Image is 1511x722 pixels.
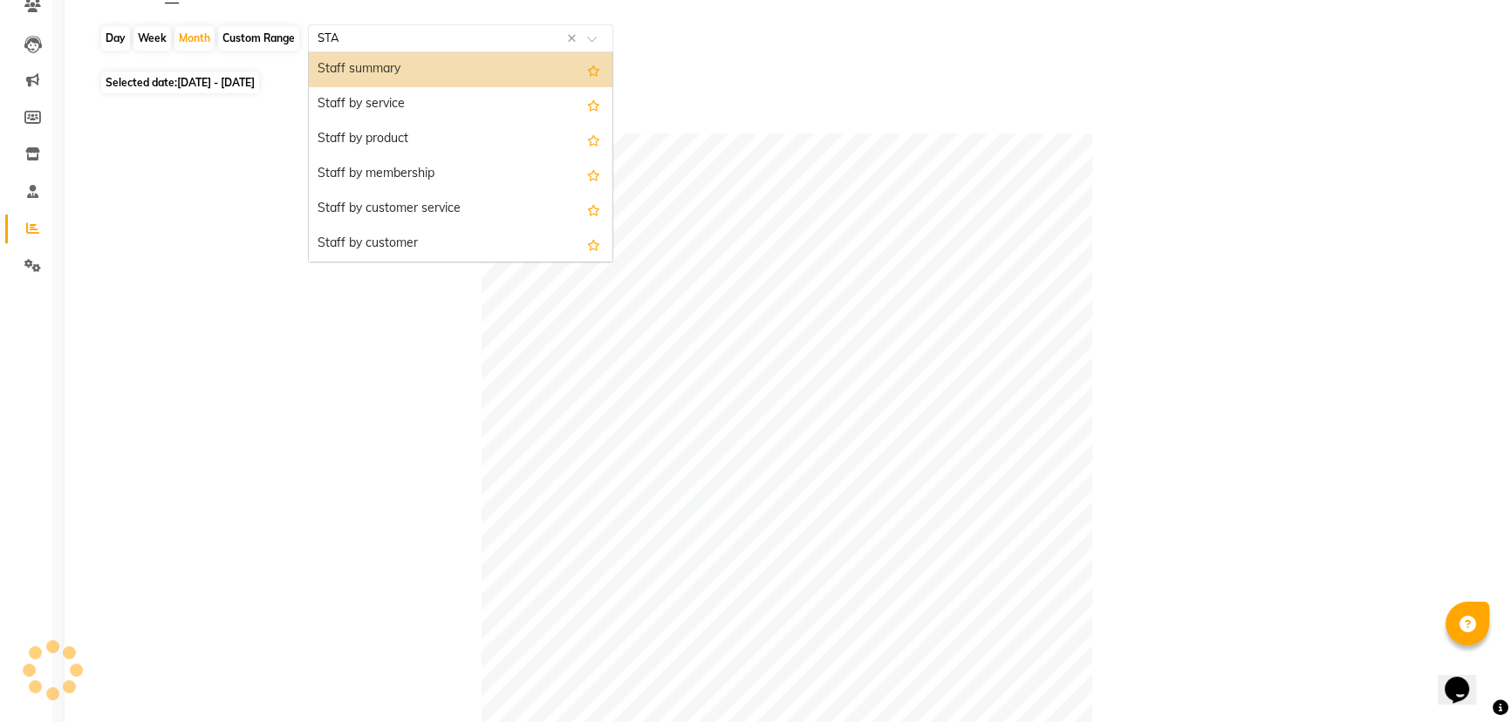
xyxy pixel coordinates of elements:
div: Staff by membership [309,157,612,192]
div: Month [174,26,215,51]
div: Week [133,26,171,51]
span: Add this report to Favorites List [587,129,600,150]
div: Staff by customer [309,227,612,262]
span: Add this report to Favorites List [587,59,600,80]
ng-dropdown-panel: Options list [308,51,613,262]
span: Add this report to Favorites List [587,234,600,255]
iframe: chat widget [1438,652,1494,705]
div: Staff by service [309,87,612,122]
div: Staff by customer service [309,192,612,227]
span: Selected date: [101,72,259,93]
span: [DATE] - [DATE] [177,76,255,89]
span: Add this report to Favorites List [587,199,600,220]
div: Staff summary [309,52,612,87]
span: Clear all [567,30,582,48]
span: Add this report to Favorites List [587,94,600,115]
div: Day [101,26,130,51]
span: Add this report to Favorites List [587,164,600,185]
div: Custom Range [218,26,299,51]
div: Staff by product [309,122,612,157]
